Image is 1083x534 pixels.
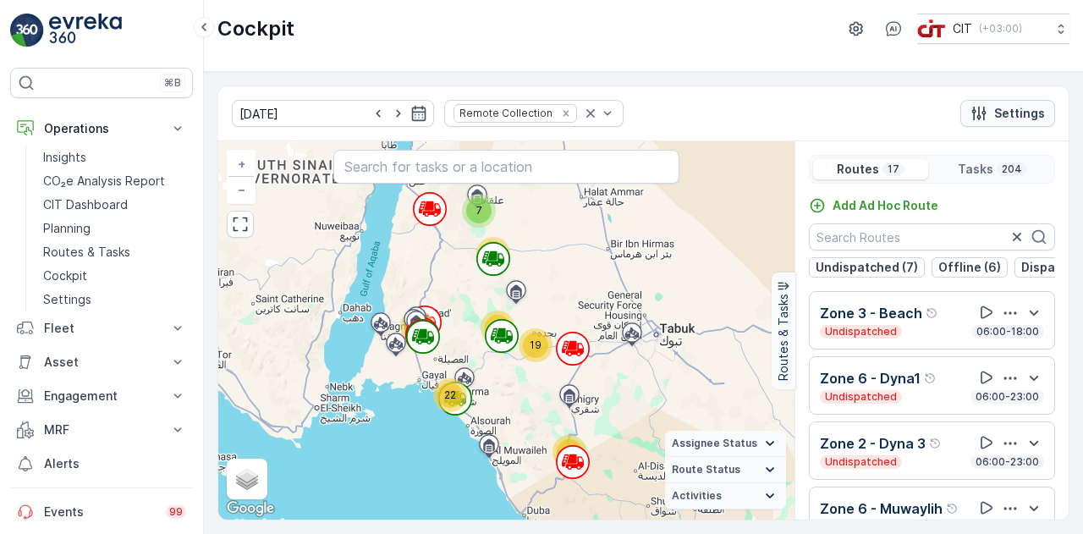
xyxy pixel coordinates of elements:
[823,455,899,469] p: Undispatched
[43,196,128,213] p: CIT Dashboard
[238,182,246,196] span: −
[223,498,278,520] a: Open this area in Google Maps (opens a new window)
[820,303,922,323] p: Zone 3 - Beach
[974,455,1041,469] p: 06:00-23:00
[924,372,937,385] div: Help Tooltip Icon
[946,502,959,515] div: Help Tooltip Icon
[10,311,193,345] button: Fleet
[10,14,44,47] img: logo
[809,223,1055,250] input: Search Routes
[462,194,496,228] div: 7
[10,447,193,481] a: Alerts
[228,151,254,177] a: Zoom In
[476,237,510,271] div: 18
[917,19,946,38] img: cit-logo_pOk6rL0.png
[223,498,278,520] img: Google
[837,161,879,178] p: Routes
[775,294,792,381] p: Routes & Tasks
[44,455,186,472] p: Alerts
[10,112,193,146] button: Operations
[164,76,181,90] p: ⌘B
[953,20,972,37] p: CIT
[958,161,993,178] p: Tasks
[823,390,899,404] p: Undispatched
[672,437,757,450] span: Assignee Status
[974,390,1041,404] p: 06:00-23:00
[519,328,552,362] div: 19
[333,150,679,184] input: Search for tasks or a location
[444,388,456,401] span: 22
[833,197,938,214] p: Add Ad Hoc Route
[809,197,938,214] a: Add Ad Hoc Route
[228,177,254,202] a: Zoom Out
[823,325,899,339] p: Undispatched
[665,483,786,509] summary: Activities
[217,15,294,42] p: Cockpit
[43,291,91,308] p: Settings
[672,463,740,476] span: Route Status
[886,162,901,176] p: 17
[36,240,193,264] a: Routes & Tasks
[820,368,921,388] p: Zone 6 - Dyna1
[44,354,159,371] p: Asset
[481,311,514,344] div: 33
[36,193,193,217] a: CIT Dashboard
[809,257,925,278] button: Undispatched (7)
[476,204,482,217] span: 7
[169,505,183,519] p: 99
[49,14,122,47] img: logo_light-DOdMpM7g.png
[665,457,786,483] summary: Route Status
[10,495,193,529] a: Events99
[43,173,165,190] p: CO₂e Analysis Report
[36,264,193,288] a: Cockpit
[820,498,943,519] p: Zone 6 - Muwaylih
[10,345,193,379] button: Asset
[232,100,434,127] input: dd/mm/yyyy
[530,339,541,351] span: 19
[44,388,159,405] p: Engagement
[938,259,1001,276] p: Offline (6)
[228,460,266,498] a: Layers
[926,306,939,320] div: Help Tooltip Icon
[36,146,193,169] a: Insights
[932,257,1008,278] button: Offline (6)
[665,431,786,457] summary: Assignee Status
[43,267,87,284] p: Cockpit
[975,325,1041,339] p: 06:00-18:00
[36,217,193,240] a: Planning
[10,379,193,413] button: Engagement
[917,14,1069,44] button: CIT(+03:00)
[994,105,1045,122] p: Settings
[43,149,86,166] p: Insights
[960,100,1055,127] button: Settings
[44,504,156,520] p: Events
[433,378,467,412] div: 22
[43,244,130,261] p: Routes & Tasks
[929,437,943,450] div: Help Tooltip Icon
[816,259,918,276] p: Undispatched (7)
[10,413,193,447] button: MRF
[454,105,555,121] div: Remote Collection
[43,220,91,237] p: Planning
[672,489,722,503] span: Activities
[820,433,926,454] p: Zone 2 - Dyna 3
[238,157,245,171] span: +
[557,107,575,120] div: Remove Remote Collection
[36,169,193,193] a: CO₂e Analysis Report
[36,288,193,311] a: Settings
[1000,162,1024,176] p: 204
[44,320,159,337] p: Fleet
[44,421,159,438] p: MRF
[979,22,1022,36] p: ( +03:00 )
[44,120,159,137] p: Operations
[552,435,586,469] div: 24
